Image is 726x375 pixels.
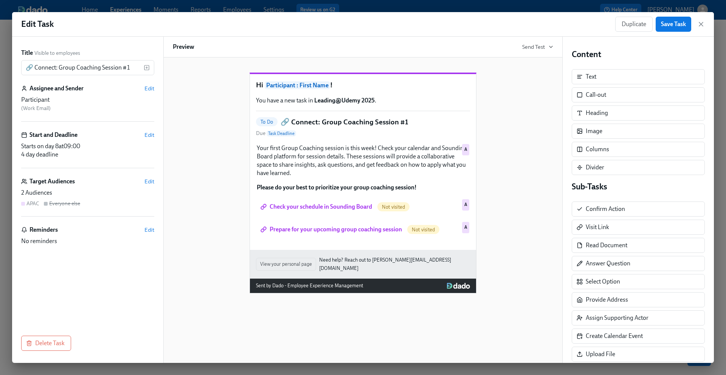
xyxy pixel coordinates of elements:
[49,200,80,207] div: Everyone else
[144,131,154,139] button: Edit
[21,237,154,245] div: No reminders
[586,314,648,322] div: Assign Supporting Actor
[586,73,596,81] div: Text
[586,241,627,249] div: Read Document
[572,310,705,325] div: Assign Supporting Actor
[586,145,609,153] div: Columns
[256,258,316,271] button: View your personal page
[21,177,154,217] div: Target AudiencesEdit2 AudiencesAPACEveryone else
[28,339,65,347] span: Delete Task
[21,105,51,112] span: ( Work Email )
[29,84,84,93] h6: Assignee and Sender
[586,259,630,268] div: Answer Question
[572,142,705,157] div: Columns
[586,127,602,135] div: Image
[586,109,608,117] div: Heading
[265,81,330,89] span: Participant : First Name
[256,282,363,290] div: Sent by Dado - Employee Experience Management
[21,96,154,104] div: Participant
[586,205,625,213] div: Confirm Action
[256,96,470,105] p: You have a new task in .
[256,119,278,125] span: To Do
[256,221,470,238] div: Prepare for your upcoming group coaching sessionNot visitedA
[572,87,705,102] div: Call-out
[21,131,154,168] div: Start and DeadlineEditStarts on day 8at09:004 day deadline
[656,17,691,32] button: Save Task
[144,85,154,92] button: Edit
[447,283,470,289] img: Dado
[21,336,71,351] button: Delete Task
[586,163,604,172] div: Divider
[572,220,705,235] div: Visit Link
[572,329,705,344] div: Create Calendar Event
[144,65,150,71] svg: Insert text variable
[256,198,470,215] div: Check your schedule in Sounding BoardNot visitedA
[144,226,154,234] button: Edit
[26,200,39,207] div: APAC
[256,130,296,137] span: Due
[256,80,470,90] h1: Hi !
[21,151,58,158] span: 4 day deadline
[21,189,154,197] div: 2 Audiences
[319,256,470,273] a: Need help? Reach out to [PERSON_NAME][EMAIL_ADDRESS][DOMAIN_NAME]
[572,49,705,60] h4: Content
[21,142,154,150] div: Starts on day 8
[661,20,686,28] span: Save Task
[256,143,470,192] div: Your first Group Coaching session is this week! Check your calendar and Sounding Board platform f...
[586,277,620,286] div: Select Option
[59,143,80,150] span: at 09:00
[21,84,154,122] div: Assignee and SenderEditParticipant (Work Email)
[21,49,33,57] label: Title
[173,43,194,51] h6: Preview
[572,124,705,139] div: Image
[572,238,705,253] div: Read Document
[462,222,469,233] div: Used by APAC audience
[462,199,469,211] div: Used by APAC audience
[34,50,80,57] span: Visible to employees
[622,20,646,28] span: Duplicate
[572,160,705,175] div: Divider
[586,223,609,231] div: Visit Link
[29,177,75,186] h6: Target Audiences
[572,292,705,307] div: Provide Address
[572,105,705,121] div: Heading
[572,181,705,192] h4: Sub-Tasks
[586,91,606,99] div: Call-out
[29,131,78,139] h6: Start and Deadline
[314,97,375,104] strong: Leading@Udemy 2025
[586,350,615,358] div: Upload File
[29,226,58,234] h6: Reminders
[572,256,705,271] div: Answer Question
[462,144,469,155] div: Used by APAC audience
[586,296,628,304] div: Provide Address
[281,117,408,127] h5: 🔗 Connect: Group Coaching Session #1
[572,274,705,289] div: Select Option
[586,332,643,340] div: Create Calendar Event
[21,19,54,30] h1: Edit Task
[522,43,553,51] button: Send Test
[615,17,653,32] button: Duplicate
[267,130,296,136] span: Task Deadline
[572,347,705,362] div: Upload File
[144,178,154,185] button: Edit
[21,226,154,245] div: RemindersEditNo reminders
[572,201,705,217] div: Confirm Action
[260,260,312,268] span: View your personal page
[572,69,705,84] div: Text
